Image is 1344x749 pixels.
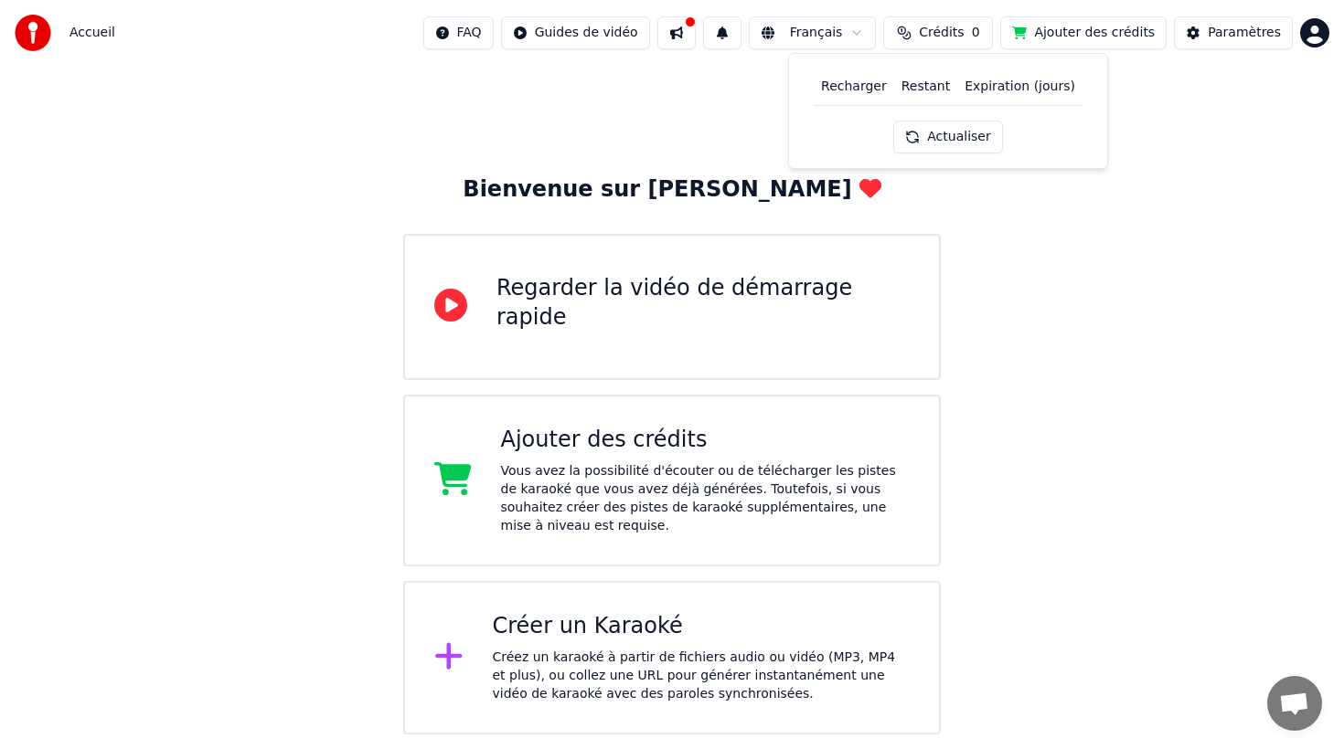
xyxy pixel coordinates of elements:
div: Paramètres [1208,24,1281,42]
div: Ajouter des crédits [501,426,911,455]
button: Ajouter des crédits [1000,16,1167,49]
th: Expiration (jours) [957,69,1083,105]
button: FAQ [423,16,494,49]
span: Accueil [69,24,115,42]
button: Paramètres [1174,16,1293,49]
th: Recharger [814,69,894,105]
span: Crédits [919,24,964,42]
span: 0 [972,24,980,42]
div: Créez un karaoké à partir de fichiers audio ou vidéo (MP3, MP4 et plus), ou collez une URL pour g... [493,649,911,703]
div: Regarder la vidéo de démarrage rapide [496,274,910,332]
div: Vous avez la possibilité d'écouter ou de télécharger les pistes de karaoké que vous avez déjà gén... [501,462,911,535]
div: Créer un Karaoké [493,612,911,641]
button: Actualiser [893,121,1002,153]
button: Guides de vidéo [501,16,650,49]
th: Restant [894,69,957,105]
button: Crédits0 [883,16,993,49]
div: Open chat [1267,676,1322,731]
nav: breadcrumb [69,24,115,42]
img: youka [15,15,51,51]
div: Bienvenue sur [PERSON_NAME] [463,175,880,205]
